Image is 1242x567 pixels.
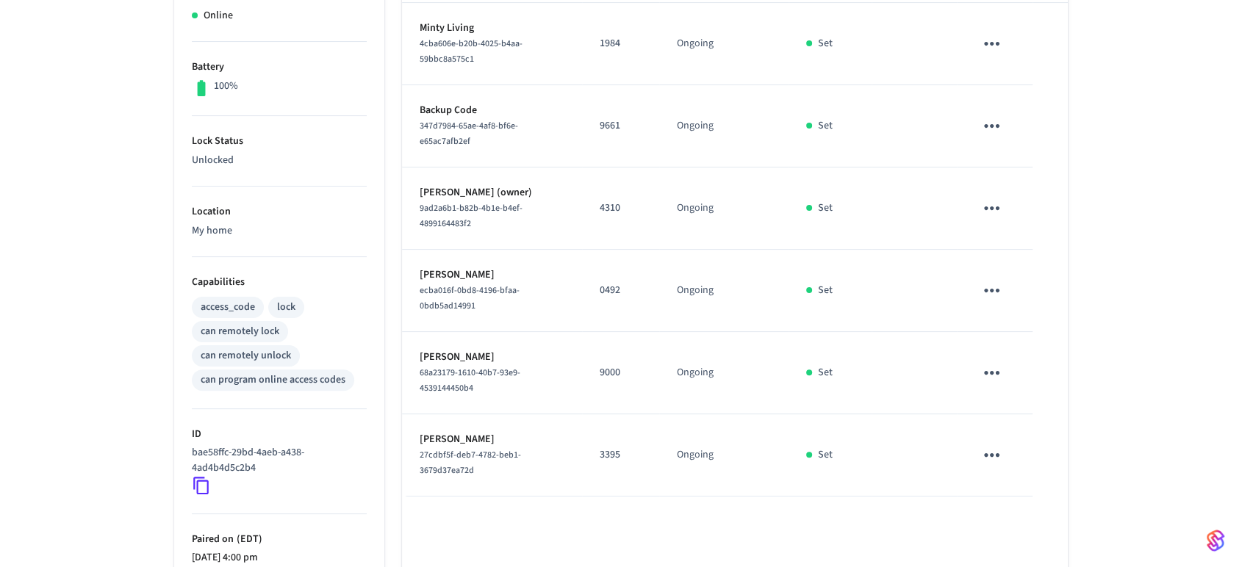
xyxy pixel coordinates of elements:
[659,332,789,414] td: Ongoing
[192,223,367,239] p: My home
[818,118,833,134] p: Set
[204,8,233,24] p: Online
[818,447,833,463] p: Set
[201,300,255,315] div: access_code
[600,118,642,134] p: 9661
[420,21,564,36] p: Minty Living
[659,85,789,167] td: Ongoing
[214,79,238,94] p: 100%
[659,414,789,496] td: Ongoing
[420,103,564,118] p: Backup Code
[201,348,291,364] div: can remotely unlock
[600,283,642,298] p: 0492
[192,134,367,149] p: Lock Status
[420,202,523,230] span: 9ad2a6b1-b82b-4b1e-b4ef-4899164483f2
[420,37,523,65] span: 4cba606e-b20b-4025-b4aa-59bbc8a575c1
[818,283,833,298] p: Set
[818,201,833,216] p: Set
[192,427,367,442] p: ID
[420,449,521,477] span: 27cdbf5f-deb7-4782-beb1-3679d37ea72d
[420,185,564,201] p: [PERSON_NAME] (owner)
[659,167,789,250] td: Ongoing
[818,36,833,51] p: Set
[420,350,564,365] p: [PERSON_NAME]
[600,36,642,51] p: 1984
[659,3,789,85] td: Ongoing
[600,201,642,216] p: 4310
[201,372,345,388] div: can program online access codes
[192,204,367,220] p: Location
[1207,529,1224,552] img: SeamLogoGradient.69752ec5.svg
[600,447,642,463] p: 3395
[420,267,564,283] p: [PERSON_NAME]
[192,445,361,476] p: bae58ffc-29bd-4aeb-a438-4ad4b4d5c2b4
[659,250,789,332] td: Ongoing
[420,432,564,447] p: [PERSON_NAME]
[192,275,367,290] p: Capabilities
[420,120,518,148] span: 347d7984-65ae-4af8-bf6e-e65ac7afb2ef
[277,300,295,315] div: lock
[420,284,520,312] span: ecba016f-0bd8-4196-bfaa-0bdb5ad14991
[192,59,367,75] p: Battery
[600,365,642,380] p: 9000
[420,366,520,394] span: 68a23179-1610-40b7-93e9-4539144450b4
[201,324,279,339] div: can remotely lock
[192,153,367,168] p: Unlocked
[234,532,262,546] span: ( EDT )
[192,532,367,547] p: Paired on
[818,365,833,380] p: Set
[192,550,367,566] p: [DATE] 4:00 pm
